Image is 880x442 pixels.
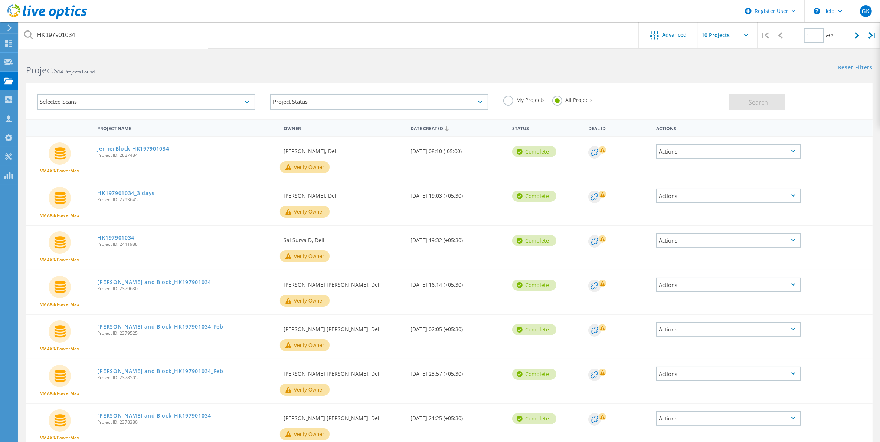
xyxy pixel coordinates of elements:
div: Complete [512,146,556,157]
a: [PERSON_NAME] and Block_HK197901034_Feb [97,369,223,374]
a: Live Optics Dashboard [7,16,87,21]
div: Actions [656,144,801,159]
label: My Projects [503,96,545,103]
span: VMAX3/PowerMax [40,347,79,351]
span: Search [749,98,768,106]
div: Status [508,121,585,135]
button: Search [729,94,785,110]
span: VMAX3/PowerMax [40,302,79,307]
button: Verify Owner [280,384,330,396]
a: HK197901034_3 days [97,191,155,196]
span: VMAX3/PowerMax [40,391,79,396]
span: VMAX3/PowerMax [40,213,79,218]
div: [PERSON_NAME] [PERSON_NAME], Dell [280,315,407,339]
svg: \n [814,8,820,14]
div: Complete [512,369,556,380]
span: Advanced [663,32,687,37]
input: Search projects by name, owner, ID, company, etc [19,22,639,48]
span: Project ID: 2379525 [97,331,276,336]
label: All Projects [552,96,593,103]
div: [PERSON_NAME] [PERSON_NAME], Dell [280,359,407,384]
div: [PERSON_NAME], Dell [280,181,407,206]
span: Project ID: 2378380 [97,420,276,425]
div: Actions [656,411,801,426]
a: [PERSON_NAME] and Block_HK197901034 [97,280,211,285]
div: Actions [652,121,805,135]
div: Project Name [94,121,280,135]
a: HK197901034 [97,235,134,240]
span: VMAX3/PowerMax [40,258,79,262]
span: GK [861,8,870,14]
span: Project ID: 2379630 [97,287,276,291]
div: [PERSON_NAME] [PERSON_NAME], Dell [280,404,407,428]
div: Complete [512,413,556,424]
button: Verify Owner [280,206,330,218]
button: Verify Owner [280,295,330,307]
div: Selected Scans [37,94,255,110]
div: Complete [512,280,556,291]
div: [DATE] 16:14 (+05:30) [407,270,508,295]
div: [DATE] 08:10 (-05:00) [407,137,508,161]
div: [DATE] 21:25 (+05:30) [407,404,508,428]
div: Actions [656,233,801,248]
a: [PERSON_NAME] and Block_HK197901034_Feb [97,324,223,329]
a: Reset Filters [838,65,873,71]
div: Complete [512,191,556,202]
button: Verify Owner [280,161,330,173]
div: Sai Surya D, Dell [280,226,407,250]
div: Actions [656,367,801,381]
div: [DATE] 19:03 (+05:30) [407,181,508,206]
b: Projects [26,64,58,76]
div: Project Status [270,94,488,110]
span: Project ID: 2793645 [97,198,276,202]
span: VMAX3/PowerMax [40,436,79,440]
div: Owner [280,121,407,135]
div: [PERSON_NAME], Dell [280,137,407,161]
div: Complete [512,235,556,246]
button: Verify Owner [280,428,330,440]
div: | [865,22,880,49]
div: Actions [656,322,801,337]
a: [PERSON_NAME] and Block_HK197901034 [97,413,211,418]
span: VMAX3/PowerMax [40,169,79,173]
div: | [758,22,773,49]
button: Verify Owner [280,339,330,351]
span: Project ID: 2827484 [97,153,276,158]
span: Project ID: 2441988 [97,242,276,247]
div: Actions [656,278,801,292]
div: [PERSON_NAME] [PERSON_NAME], Dell [280,270,407,295]
div: Actions [656,189,801,203]
div: [DATE] 02:05 (+05:30) [407,315,508,339]
a: JennerBlock HK197901034 [97,146,169,151]
div: Date Created [407,121,508,135]
span: of 2 [826,33,834,39]
span: Project ID: 2378505 [97,376,276,380]
div: [DATE] 19:32 (+05:30) [407,226,508,250]
div: Complete [512,324,556,335]
div: [DATE] 23:57 (+05:30) [407,359,508,384]
div: Deal Id [585,121,652,135]
button: Verify Owner [280,250,330,262]
span: 14 Projects Found [58,69,95,75]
